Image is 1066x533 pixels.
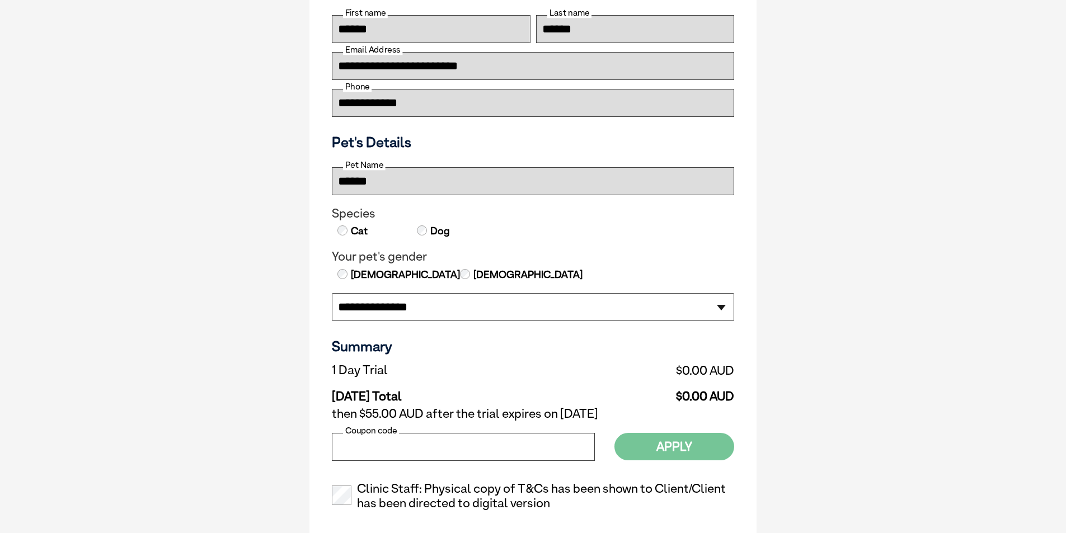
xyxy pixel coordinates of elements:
h3: Summary [332,338,734,355]
label: Email Address [343,45,402,55]
label: Clinic Staff: Physical copy of T&Cs has been shown to Client/Client has been directed to digital ... [332,482,734,511]
td: $0.00 AUD [551,380,734,404]
label: Phone [343,82,372,92]
td: 1 Day Trial [332,360,551,380]
label: First name [343,8,388,18]
td: then $55.00 AUD after the trial expires on [DATE] [332,404,734,424]
label: Coupon code [343,426,399,436]
legend: Species [332,206,734,221]
legend: Your pet's gender [332,249,734,264]
input: Clinic Staff: Physical copy of T&Cs has been shown to Client/Client has been directed to digital ... [332,485,351,505]
h3: Pet's Details [327,134,739,150]
td: [DATE] Total [332,380,551,404]
label: Last name [547,8,591,18]
button: Apply [614,433,734,460]
td: $0.00 AUD [551,360,734,380]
